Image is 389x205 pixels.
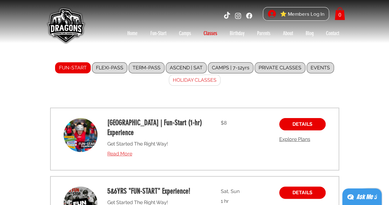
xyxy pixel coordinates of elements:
[144,28,173,38] a: Fun-Start
[107,118,206,138] a: Somerset | Fun-Start (1-hr) Experience
[338,12,341,18] text: 0
[107,140,206,148] p: Get Started The Right Way!
[107,151,132,157] span: Read More
[323,28,342,38] p: Contact
[176,28,194,38] p: Camps
[107,187,206,196] a: 5&6YRS "FUN-START" Experience!
[277,28,300,38] a: About
[197,28,224,38] a: Classes
[92,62,127,73] label: FLEXI-PASS
[255,62,305,73] label: PRIVATE CLASSES
[254,28,273,38] p: Parents
[124,28,141,38] p: Home
[173,28,197,38] a: Camps
[44,5,87,48] img: Skate Dragons logo with the slogan 'Empowering Youth, Enriching Families' in Singapore.
[223,12,253,20] ul: Social Bar
[279,187,326,199] a: DETAILS
[251,28,277,38] a: Parents
[356,193,377,201] div: Ask Me ;)
[169,75,220,86] label: HOLIDAY CLASSES
[107,118,206,138] h2: [GEOGRAPHIC_DATA] | Fun-Start (1-hr) Experience
[221,187,269,196] p: Sat, Sun
[121,28,346,38] nav: Site
[278,9,327,19] span: ⭐ Members Log In
[264,7,329,21] button: ⭐ Members Log In
[303,28,317,38] p: Blog
[307,62,334,73] label: EVENTS
[129,62,165,73] label: TERM-PASS
[280,28,296,38] p: About
[300,28,320,38] a: Blog
[320,28,346,38] a: Contact
[221,118,269,128] p: $8
[55,62,91,73] label: FUN-START
[279,135,310,143] button: Explore Plans
[224,28,251,38] a: Birthday
[166,62,207,73] label: ASCEND | SAT
[147,28,169,38] p: Fun-Start
[279,118,326,130] a: DETAILS
[121,28,144,38] a: Home
[208,62,253,73] label: CAMPS | 7-12yrs
[292,190,312,195] span: DETAILS
[200,28,220,38] p: Classes
[227,28,248,38] p: Birthday
[335,7,345,20] a: Cart with 0 items
[107,150,206,158] a: Read More
[292,122,312,127] span: DETAILS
